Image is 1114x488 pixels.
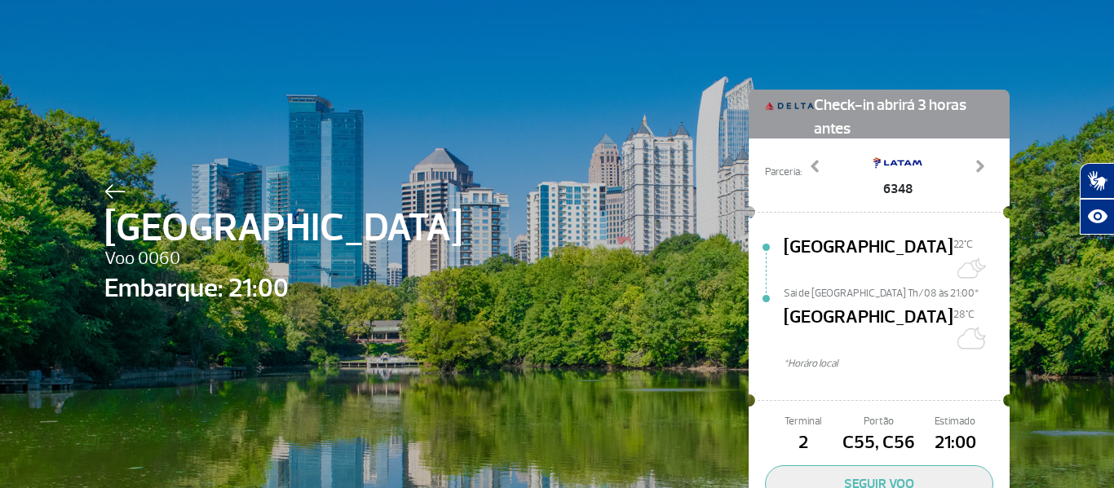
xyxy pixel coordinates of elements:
span: Estimado [917,414,993,429]
button: Abrir tradutor de língua de sinais. [1080,163,1114,199]
span: 28°C [953,308,975,321]
span: [GEOGRAPHIC_DATA] [784,304,953,356]
span: Voo 0060 [104,245,462,273]
span: C55, C56 [841,429,917,457]
div: Plugin de acessibilidade da Hand Talk. [1080,163,1114,235]
img: Muitas nuvens [953,252,986,284]
span: 22°C [953,238,973,251]
span: Check-in abrirá 3 horas antes [814,90,993,141]
span: Embarque: 21:00 [104,269,462,308]
span: Portão [841,414,917,429]
span: Sai de [GEOGRAPHIC_DATA] Th/08 às 21:00* [784,286,1010,297]
span: *Horáro local [784,356,1010,371]
button: Abrir recursos assistivos. [1080,199,1114,235]
span: 21:00 [917,429,993,457]
img: Céu limpo [953,322,986,354]
span: Parceria: [765,165,802,180]
span: 6348 [873,179,922,199]
span: [GEOGRAPHIC_DATA] [784,234,953,286]
span: [GEOGRAPHIC_DATA] [104,199,462,257]
span: 2 [765,429,841,457]
span: Terminal [765,414,841,429]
